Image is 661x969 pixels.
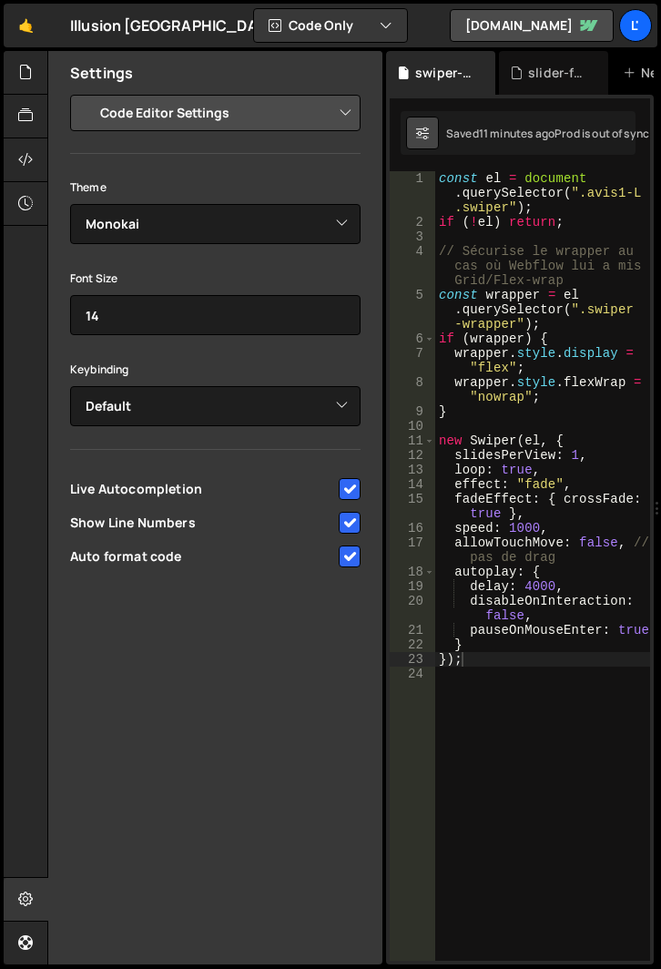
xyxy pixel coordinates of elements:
[70,178,107,197] label: Theme
[528,64,586,82] div: slider-file.js
[390,463,435,477] div: 13
[619,9,652,42] a: L'
[390,404,435,419] div: 9
[390,448,435,463] div: 12
[390,667,435,681] div: 24
[390,623,435,637] div: 21
[390,637,435,652] div: 22
[390,565,435,579] div: 18
[390,535,435,565] div: 17
[390,331,435,346] div: 6
[390,215,435,229] div: 2
[390,594,435,623] div: 20
[390,579,435,594] div: 19
[70,361,129,379] label: Keybinding
[390,652,435,667] div: 23
[70,514,336,532] span: Show Line Numbers
[70,270,117,288] label: Font Size
[390,375,435,404] div: 8
[415,64,473,82] div: swiper-testimonials.js
[446,126,554,141] div: Saved
[390,419,435,433] div: 10
[70,547,336,566] span: Auto format code
[390,492,435,521] div: 15
[390,477,435,492] div: 14
[390,288,435,331] div: 5
[390,346,435,375] div: 7
[390,521,435,535] div: 16
[479,126,554,141] div: 11 minutes ago
[70,63,133,83] h2: Settings
[70,15,282,36] div: Illusion [GEOGRAPHIC_DATA]
[390,244,435,288] div: 4
[450,9,614,42] a: [DOMAIN_NAME]
[70,480,336,498] span: Live Autocompletion
[390,433,435,448] div: 11
[390,229,435,244] div: 3
[4,4,48,47] a: 🤙
[390,171,435,215] div: 1
[254,9,407,42] button: Code Only
[554,126,649,141] div: Prod is out of sync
